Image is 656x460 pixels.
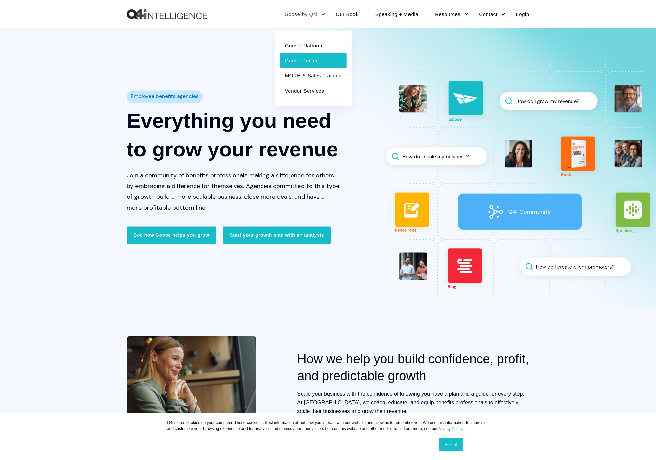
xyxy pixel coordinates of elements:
a: See how Goose helps you grow [127,227,216,244]
a: Goose Pricing [280,53,347,68]
a: Vendor Services [280,83,347,98]
p: Q4i stores cookies on your computer. These cookies collect information about how you interact wit... [167,420,489,432]
p: Scale your business with the confidence of knowing you have a plan and a guide for every step. At... [297,390,529,416]
a: Accept [439,438,463,451]
img: Q4intelligence, LLC logo [127,9,207,19]
h1: Everything you need to grow your revenue [127,107,340,164]
a: Goose Platform [280,38,347,53]
a: MORE™ Sales Training [280,68,347,83]
p: Join a community of benefits professionals making a difference for others by embracing a differen... [127,170,340,213]
span: Employee benefits agencies [131,92,199,102]
a: Privacy Policy [438,426,462,431]
a: Start your growth plan with an analysis [223,227,331,244]
h2: How we help you build confidence, profit, and predictable growth [297,351,529,384]
a: Back to Home [127,9,207,19]
iframe: Chat Widget [506,376,656,460]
